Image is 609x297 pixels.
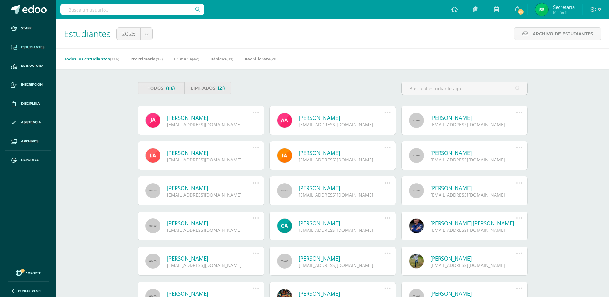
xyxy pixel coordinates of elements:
input: Busca un usuario... [60,4,204,15]
div: [EMAIL_ADDRESS][DOMAIN_NAME] [430,192,516,198]
div: [EMAIL_ADDRESS][DOMAIN_NAME] [299,121,385,128]
a: [PERSON_NAME] [430,114,516,121]
span: 23 [517,8,524,15]
span: Staff [21,26,31,31]
span: Disciplina [21,101,40,106]
span: (20) [270,56,277,62]
div: [EMAIL_ADDRESS][DOMAIN_NAME] [430,157,516,163]
div: [EMAIL_ADDRESS][DOMAIN_NAME] [430,121,516,128]
a: [PERSON_NAME] [299,220,385,227]
a: [PERSON_NAME] [299,184,385,192]
a: [PERSON_NAME] [PERSON_NAME] [430,220,516,227]
span: Soporte [26,271,41,275]
span: (116) [166,82,175,94]
a: Primaria(42) [174,54,199,64]
input: Busca al estudiante aquí... [402,82,527,95]
a: [PERSON_NAME] [299,149,385,157]
span: Reportes [21,157,39,162]
a: [PERSON_NAME] [430,184,516,192]
a: Básicos(39) [210,54,233,64]
a: Archivos [5,132,51,151]
a: Disciplina [5,94,51,113]
span: Inscripción [21,82,43,87]
a: Todos(116) [138,82,185,94]
a: PrePrimaria(15) [130,54,163,64]
a: [PERSON_NAME] [299,255,385,262]
a: [PERSON_NAME] [167,184,253,192]
a: Todos los estudiantes(116) [64,54,119,64]
a: Archivo de Estudiantes [514,27,601,40]
div: [EMAIL_ADDRESS][DOMAIN_NAME] [167,262,253,268]
a: Soporte [8,268,49,277]
a: Estudiantes [5,38,51,57]
div: [EMAIL_ADDRESS][DOMAIN_NAME] [167,121,253,128]
a: [PERSON_NAME] [430,255,516,262]
span: Archivos [21,139,38,144]
a: 2025 [117,28,152,40]
a: [PERSON_NAME] [430,149,516,157]
span: Estructura [21,63,43,68]
a: Staff [5,19,51,38]
a: [PERSON_NAME] [167,220,253,227]
div: [EMAIL_ADDRESS][DOMAIN_NAME] [430,262,516,268]
div: [EMAIL_ADDRESS][DOMAIN_NAME] [167,192,253,198]
a: [PERSON_NAME] [299,114,385,121]
div: [EMAIL_ADDRESS][DOMAIN_NAME] [430,227,516,233]
span: Estudiantes [21,45,44,50]
span: (42) [192,56,199,62]
div: [EMAIL_ADDRESS][DOMAIN_NAME] [167,227,253,233]
div: [EMAIL_ADDRESS][DOMAIN_NAME] [299,262,385,268]
a: Bachillerato(20) [245,54,277,64]
span: 2025 [121,28,136,40]
a: [PERSON_NAME] [167,149,253,157]
a: [PERSON_NAME] [167,255,253,262]
a: Limitados(21) [184,82,231,94]
span: (116) [110,56,119,62]
span: (15) [156,56,163,62]
a: Inscripción [5,75,51,94]
img: bb51d92fe231030405650637fd24292c.png [535,3,548,16]
span: Secretaría [553,4,575,10]
a: Asistencia [5,113,51,132]
span: Cerrar panel [18,289,42,293]
div: [EMAIL_ADDRESS][DOMAIN_NAME] [299,157,385,163]
a: Estructura [5,57,51,76]
span: Estudiantes [64,27,111,40]
span: (21) [218,82,225,94]
div: [EMAIL_ADDRESS][DOMAIN_NAME] [167,157,253,163]
div: [EMAIL_ADDRESS][DOMAIN_NAME] [299,227,385,233]
a: [PERSON_NAME] [167,114,253,121]
span: Mi Perfil [553,10,575,15]
div: [EMAIL_ADDRESS][DOMAIN_NAME] [299,192,385,198]
a: Reportes [5,151,51,169]
span: (39) [226,56,233,62]
span: Archivo de Estudiantes [533,28,593,40]
span: Asistencia [21,120,41,125]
